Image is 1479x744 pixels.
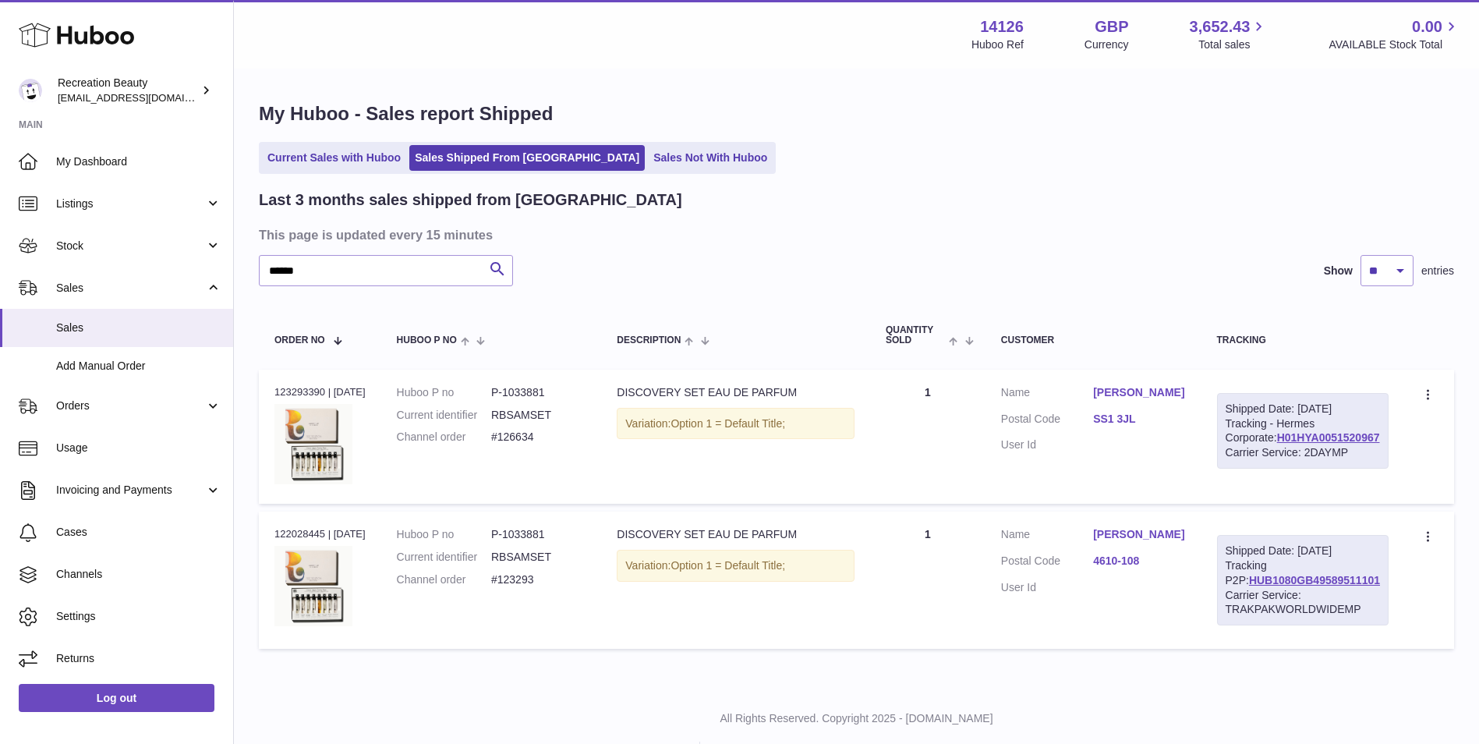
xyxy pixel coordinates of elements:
[1001,580,1093,595] dt: User Id
[259,101,1454,126] h1: My Huboo - Sales report Shipped
[56,441,221,455] span: Usage
[1277,431,1380,444] a: H01HYA0051520967
[56,197,205,211] span: Listings
[671,559,785,572] span: Option 1 = Default Title;
[1226,544,1380,558] div: Shipped Date: [DATE]
[1226,445,1380,460] div: Carrier Service: 2DAYMP
[491,527,586,542] dd: P-1033881
[617,527,854,542] div: DISCOVERY SET EAU DE PARFUM
[491,550,586,565] dd: RBSAMSET
[409,145,645,171] a: Sales Shipped From [GEOGRAPHIC_DATA]
[56,154,221,169] span: My Dashboard
[1001,335,1186,345] div: Customer
[397,430,491,445] dt: Channel order
[397,385,491,400] dt: Huboo P no
[56,399,205,413] span: Orders
[1001,385,1093,404] dt: Name
[491,385,586,400] dd: P-1033881
[491,572,586,587] dd: #123293
[56,281,205,296] span: Sales
[246,711,1467,726] p: All Rights Reserved. Copyright 2025 - [DOMAIN_NAME]
[259,226,1450,243] h3: This page is updated every 15 minutes
[1095,16,1128,37] strong: GBP
[617,408,854,440] div: Variation:
[671,417,785,430] span: Option 1 = Default Title;
[56,359,221,374] span: Add Manual Order
[1217,393,1389,469] div: Tracking - Hermes Corporate:
[397,572,491,587] dt: Channel order
[1093,527,1185,542] a: [PERSON_NAME]
[58,76,198,105] div: Recreation Beauty
[648,145,773,171] a: Sales Not With Huboo
[56,651,221,666] span: Returns
[1001,554,1093,572] dt: Postal Code
[1421,264,1454,278] span: entries
[56,525,221,540] span: Cases
[617,335,681,345] span: Description
[1249,574,1380,586] a: HUB1080GB49589511101
[1412,16,1442,37] span: 0.00
[259,190,682,211] h2: Last 3 months sales shipped from [GEOGRAPHIC_DATA]
[1198,37,1268,52] span: Total sales
[1226,402,1380,416] div: Shipped Date: [DATE]
[274,546,352,626] img: ANWD_12ML.jpg
[397,335,457,345] span: Huboo P no
[1093,412,1185,427] a: SS1 3JL
[56,567,221,582] span: Channels
[491,430,586,445] dd: #126634
[870,370,985,504] td: 1
[1226,588,1380,618] div: Carrier Service: TRAKPAKWORLDWIDEMP
[1217,535,1389,625] div: Tracking P2P:
[870,512,985,649] td: 1
[1329,16,1460,52] a: 0.00 AVAILABLE Stock Total
[1093,385,1185,400] a: [PERSON_NAME]
[397,408,491,423] dt: Current identifier
[58,91,229,104] span: [EMAIL_ADDRESS][DOMAIN_NAME]
[19,79,42,102] img: customercare@recreationbeauty.com
[491,408,586,423] dd: RBSAMSET
[56,239,205,253] span: Stock
[56,609,221,624] span: Settings
[19,684,214,712] a: Log out
[980,16,1024,37] strong: 14126
[397,527,491,542] dt: Huboo P no
[1217,335,1389,345] div: Tracking
[971,37,1024,52] div: Huboo Ref
[1001,438,1093,452] dt: User Id
[274,335,325,345] span: Order No
[1190,16,1268,52] a: 3,652.43 Total sales
[617,385,854,400] div: DISCOVERY SET EAU DE PARFUM
[274,527,366,541] div: 122028445 | [DATE]
[886,325,946,345] span: Quantity Sold
[617,550,854,582] div: Variation:
[1190,16,1251,37] span: 3,652.43
[1001,527,1093,546] dt: Name
[56,483,205,498] span: Invoicing and Payments
[274,404,352,484] img: ANWD_12ML.jpg
[56,321,221,335] span: Sales
[1001,412,1093,430] dt: Postal Code
[274,385,366,399] div: 123293390 | [DATE]
[1084,37,1129,52] div: Currency
[1093,554,1185,569] a: 4610-108
[1324,264,1353,278] label: Show
[397,550,491,565] dt: Current identifier
[1329,37,1460,52] span: AVAILABLE Stock Total
[262,145,406,171] a: Current Sales with Huboo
